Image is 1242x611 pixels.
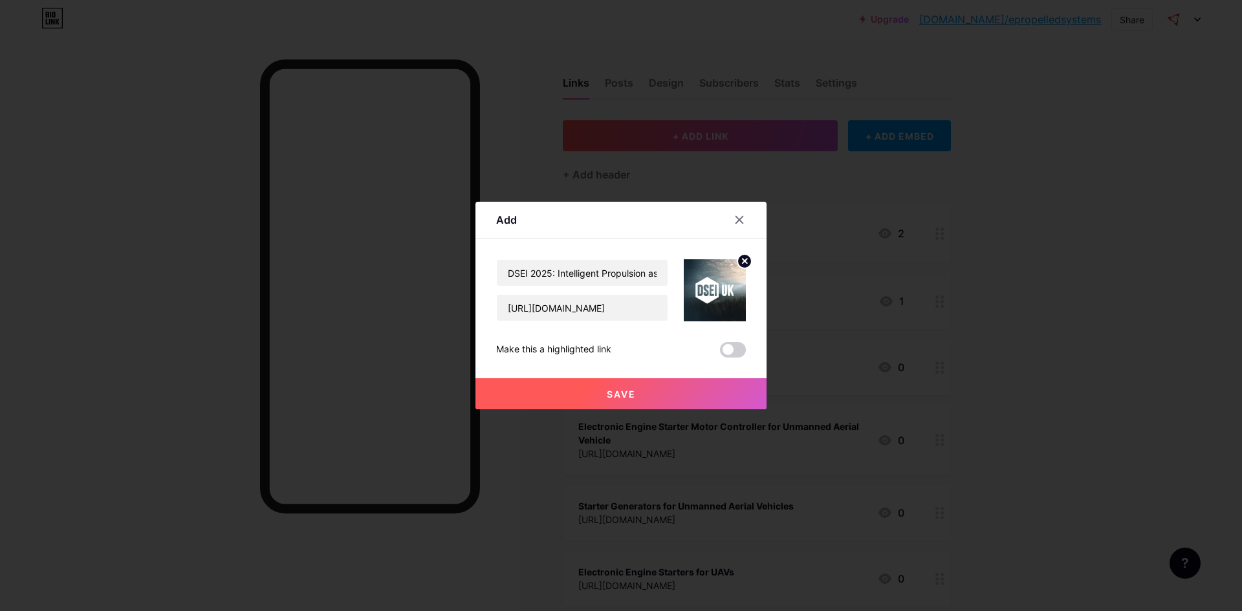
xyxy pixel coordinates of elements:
[496,342,611,358] div: Make this a highlighted link
[496,212,517,228] div: Add
[607,389,636,400] span: Save
[684,259,746,321] img: link_thumbnail
[497,295,668,321] input: URL
[497,260,668,286] input: Title
[475,378,767,409] button: Save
